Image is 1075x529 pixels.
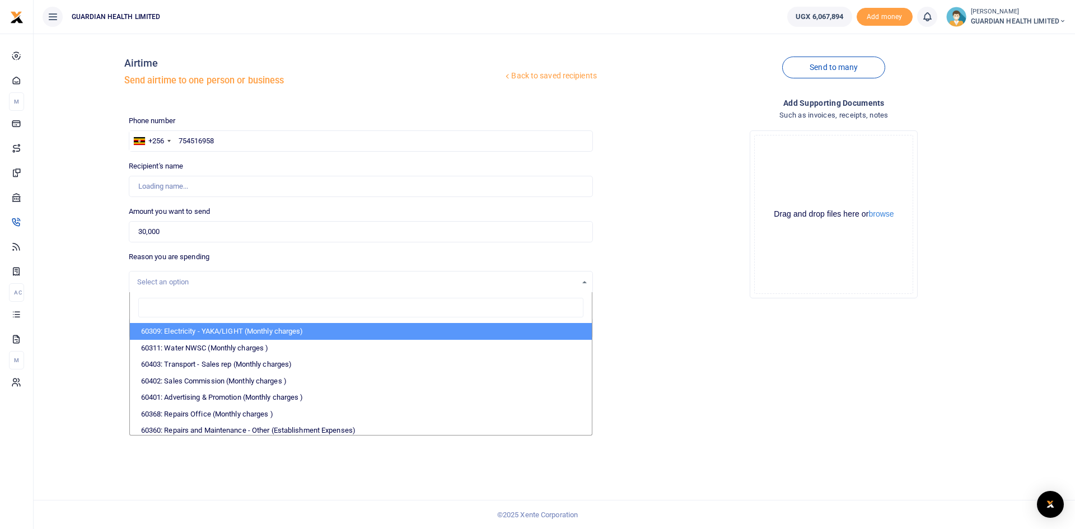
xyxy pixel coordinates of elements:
[130,389,592,406] li: 60401: Advertising & Promotion (Monthly charges )
[130,422,592,439] li: 60360: Repairs and Maintenance - Other (Establishment Expenses)
[130,356,592,373] li: 60403: Transport - Sales rep (Monthly charges)
[137,277,577,288] div: Select an option
[130,340,592,357] li: 60311: Water NWSC (Monthly charges )
[857,8,913,26] li: Toup your wallet
[868,210,894,218] button: browse
[755,209,913,219] div: Drag and drop files here or
[946,7,1066,27] a: profile-user [PERSON_NAME] GUARDIAN HEALTH LIMITED
[129,302,212,313] label: Memo for this transaction
[129,206,210,217] label: Amount you want to send
[787,7,852,27] a: UGX 6,067,894
[783,7,856,27] li: Wallet ballance
[946,7,966,27] img: profile-user
[67,12,165,22] span: GUARDIAN HEALTH LIMITED
[9,351,24,369] li: M
[129,251,209,263] label: Reason you are spending
[750,130,918,298] div: File Uploader
[796,11,843,22] span: UGX 6,067,894
[782,57,885,78] a: Send to many
[129,115,175,127] label: Phone number
[129,176,593,197] input: Loading name...
[9,92,24,111] li: M
[503,66,597,86] a: Back to saved recipients
[130,323,592,340] li: 60309: Electricity - YAKA/LIGHT (Monthly charges)
[857,8,913,26] span: Add money
[129,130,593,152] input: Enter phone number
[602,109,1066,121] h4: Such as invoices, receipts, notes
[129,131,174,151] div: Uganda: +256
[10,12,24,21] a: logo-small logo-large logo-large
[129,221,593,242] input: UGX
[124,57,503,69] h4: Airtime
[130,373,592,390] li: 60402: Sales Commission (Monthly charges )
[129,317,593,339] input: Enter extra information
[129,161,184,172] label: Recipient's name
[10,11,24,24] img: logo-small
[971,7,1066,17] small: [PERSON_NAME]
[1037,491,1064,518] div: Open Intercom Messenger
[857,12,913,20] a: Add money
[9,283,24,302] li: Ac
[148,135,164,147] div: +256
[971,16,1066,26] span: GUARDIAN HEALTH LIMITED
[124,75,503,86] h5: Send airtime to one person or business
[130,406,592,423] li: 60368: Repairs Office (Monthly charges )
[602,97,1066,109] h4: Add supporting Documents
